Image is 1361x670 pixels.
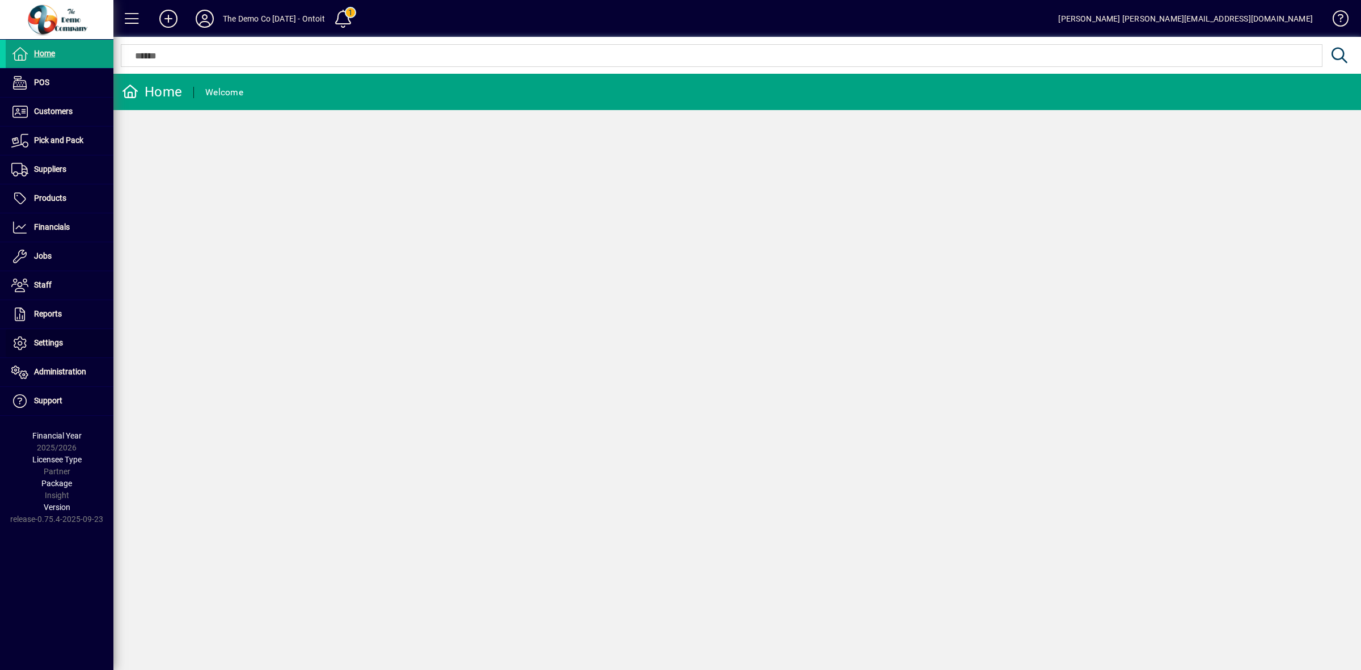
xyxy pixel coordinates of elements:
[34,367,86,376] span: Administration
[187,9,223,29] button: Profile
[6,213,113,242] a: Financials
[6,387,113,415] a: Support
[122,83,182,101] div: Home
[150,9,187,29] button: Add
[6,98,113,126] a: Customers
[6,329,113,357] a: Settings
[6,271,113,300] a: Staff
[223,10,325,28] div: The Demo Co [DATE] - Ontoit
[6,155,113,184] a: Suppliers
[41,479,72,488] span: Package
[34,309,62,318] span: Reports
[1058,10,1313,28] div: [PERSON_NAME] [PERSON_NAME][EMAIL_ADDRESS][DOMAIN_NAME]
[6,184,113,213] a: Products
[44,503,70,512] span: Version
[6,242,113,271] a: Jobs
[6,69,113,97] a: POS
[34,222,70,231] span: Financials
[34,107,73,116] span: Customers
[34,49,55,58] span: Home
[34,78,49,87] span: POS
[34,396,62,405] span: Support
[34,251,52,260] span: Jobs
[34,280,52,289] span: Staff
[32,431,82,440] span: Financial Year
[6,127,113,155] a: Pick and Pack
[34,165,66,174] span: Suppliers
[205,83,243,102] div: Welcome
[34,136,83,145] span: Pick and Pack
[34,338,63,347] span: Settings
[6,358,113,386] a: Administration
[32,455,82,464] span: Licensee Type
[34,193,66,203] span: Products
[1324,2,1347,39] a: Knowledge Base
[6,300,113,328] a: Reports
